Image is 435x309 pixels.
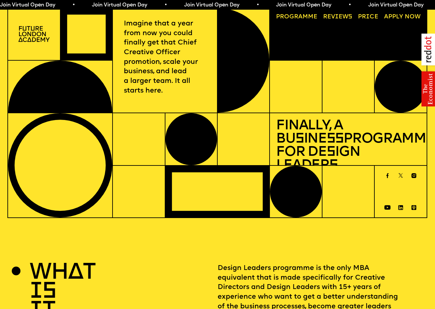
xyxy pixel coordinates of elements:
[329,159,338,173] span: s
[381,11,423,23] a: Apply now
[327,132,343,146] span: ss
[298,14,302,20] span: a
[276,119,420,172] h1: Finally, a Bu ine Programme for De ign Leader
[254,3,257,8] span: •
[327,145,335,159] span: s
[70,3,73,8] span: •
[162,3,165,8] span: •
[295,132,304,146] span: s
[273,11,321,23] a: Programme
[384,14,388,20] span: A
[124,19,206,95] p: Imagine that a year from now you could finally get that Chief Creative Officer promotion, scale y...
[355,11,381,23] a: Price
[346,3,349,8] span: •
[320,11,355,23] a: Reviews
